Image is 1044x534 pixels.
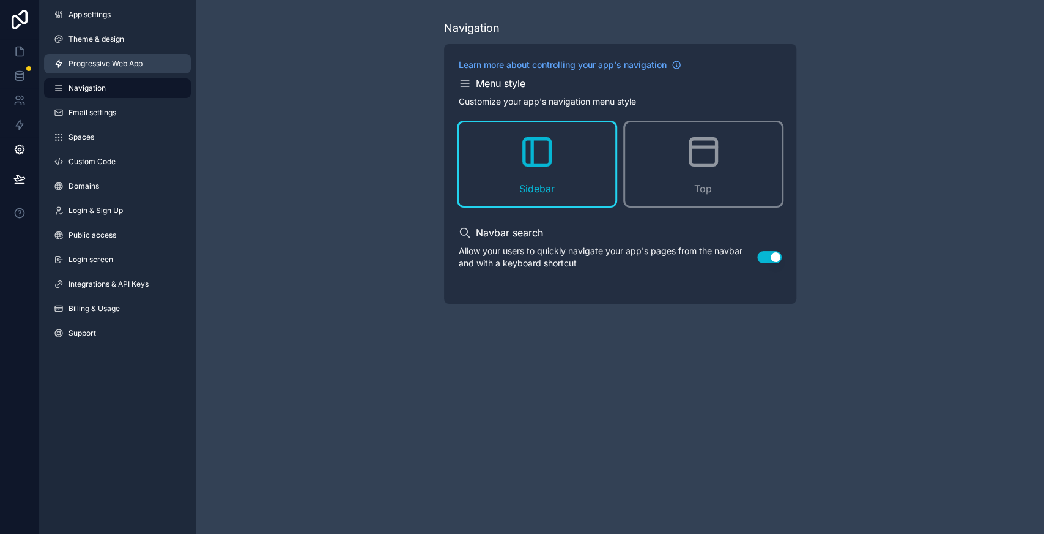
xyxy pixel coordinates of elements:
span: Sidebar [519,181,555,196]
div: Navigation [444,20,500,37]
a: Email settings [44,103,191,122]
span: Support [68,328,96,338]
a: Navigation [44,78,191,98]
span: Learn more about controlling your app's navigation [459,59,667,71]
span: Email settings [68,108,116,118]
h2: Menu style [476,76,525,91]
a: Integrations & API Keys [44,274,191,294]
p: Allow your users to quickly navigate your app's pages from the navbar and with a keyboard shortcut [459,245,757,269]
span: Theme & design [68,34,124,44]
a: Spaces [44,127,191,147]
span: Top [694,181,712,196]
span: Public access [68,230,116,240]
span: Integrations & API Keys [68,279,149,289]
a: Domains [44,176,191,196]
span: App settings [68,10,111,20]
a: Login & Sign Up [44,201,191,220]
span: Domains [68,181,99,191]
p: Customize your app's navigation menu style [459,96,636,108]
span: Progressive Web App [68,59,143,69]
span: Billing & Usage [68,304,120,314]
a: App settings [44,5,191,24]
a: Progressive Web App [44,54,191,73]
h2: Navbar search [476,225,543,240]
span: Spaces [68,132,94,142]
a: Login screen [44,250,191,269]
span: Custom Code [68,157,116,167]
span: Navigation [68,83,106,93]
a: Learn more about controlling your app's navigation [459,59,681,71]
a: Billing & Usage [44,299,191,318]
a: Custom Code [44,152,191,171]
span: Login screen [68,255,113,265]
a: Public access [44,225,191,245]
iframe: Intercom live chat [1002,492,1032,522]
a: Support [44,323,191,343]
span: Login & Sign Up [68,206,123,216]
a: Theme & design [44,29,191,49]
